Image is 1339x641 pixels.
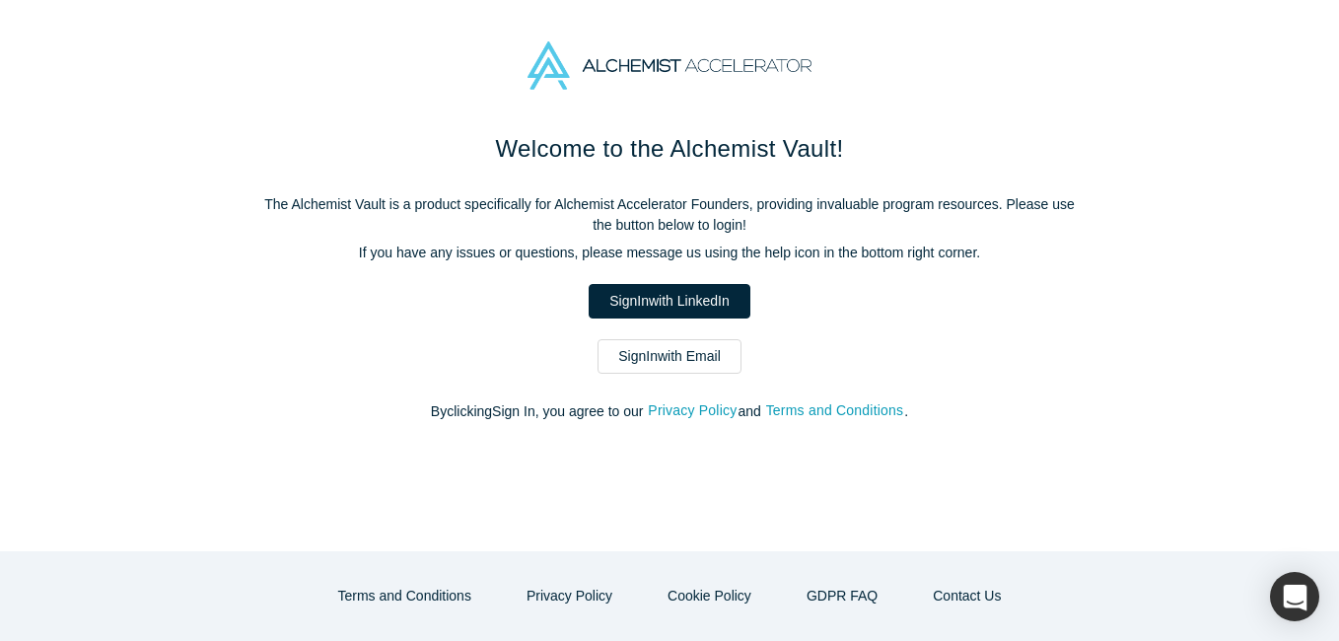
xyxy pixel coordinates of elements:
a: SignInwith LinkedIn [589,284,749,319]
p: By clicking Sign In , you agree to our and . [255,401,1084,422]
button: Cookie Policy [647,579,772,613]
p: If you have any issues or questions, please message us using the help icon in the bottom right co... [255,243,1084,263]
button: Terms and Conditions [317,579,492,613]
a: SignInwith Email [598,339,741,374]
button: Contact Us [912,579,1022,613]
a: GDPR FAQ [786,579,898,613]
p: The Alchemist Vault is a product specifically for Alchemist Accelerator Founders, providing inval... [255,194,1084,236]
h1: Welcome to the Alchemist Vault! [255,131,1084,167]
img: Alchemist Accelerator Logo [528,41,811,90]
button: Terms and Conditions [765,399,905,422]
button: Privacy Policy [647,399,738,422]
button: Privacy Policy [506,579,633,613]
